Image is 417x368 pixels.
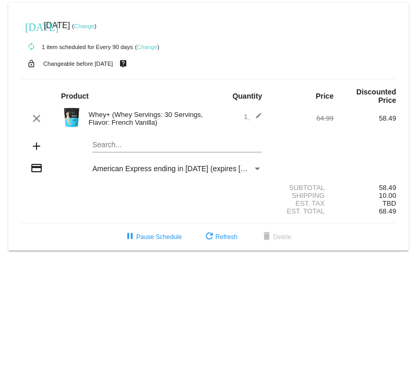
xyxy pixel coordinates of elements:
[92,164,262,173] mat-select: Payment Method
[84,111,209,126] div: Whey+ (Whey Servings: 30 Servings, Flavor: French Vanilla)
[92,164,319,173] span: American Express ending in [DATE] (expires [CREDIT_CARD_DATA])
[72,23,97,29] small: ( )
[61,107,82,128] img: Image-1-Carousel-Whey-2lb-Vanilla-no-badge-Transp.png
[333,184,396,192] div: 58.49
[61,92,89,100] strong: Product
[117,57,129,70] mat-icon: live_help
[271,207,333,215] div: Est. Total
[203,231,216,243] mat-icon: refresh
[383,199,396,207] span: TBD
[43,61,113,67] small: Changeable before [DATE]
[30,112,43,125] mat-icon: clear
[115,228,190,246] button: Pause Schedule
[379,207,396,215] span: 68.49
[232,92,262,100] strong: Quantity
[260,231,273,243] mat-icon: delete
[124,233,182,241] span: Pause Schedule
[316,92,333,100] strong: Price
[271,184,333,192] div: Subtotal
[260,233,291,241] span: Delete
[124,231,136,243] mat-icon: pause
[271,114,333,122] div: 64.99
[249,112,262,125] mat-icon: edit
[333,114,396,122] div: 58.49
[244,113,262,121] span: 1
[25,20,38,32] mat-icon: [DATE]
[271,192,333,199] div: Shipping
[21,44,133,50] small: 1 item scheduled for Every 90 days
[92,141,262,149] input: Search...
[135,44,160,50] small: ( )
[25,41,38,53] mat-icon: autorenew
[30,140,43,152] mat-icon: add
[271,199,333,207] div: Est. Tax
[25,57,38,70] mat-icon: lock_open
[252,228,300,246] button: Delete
[195,228,246,246] button: Refresh
[30,162,43,174] mat-icon: credit_card
[203,233,237,241] span: Refresh
[74,23,94,29] a: Change
[379,192,396,199] span: 10.00
[356,88,396,104] strong: Discounted Price
[137,44,157,50] a: Change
